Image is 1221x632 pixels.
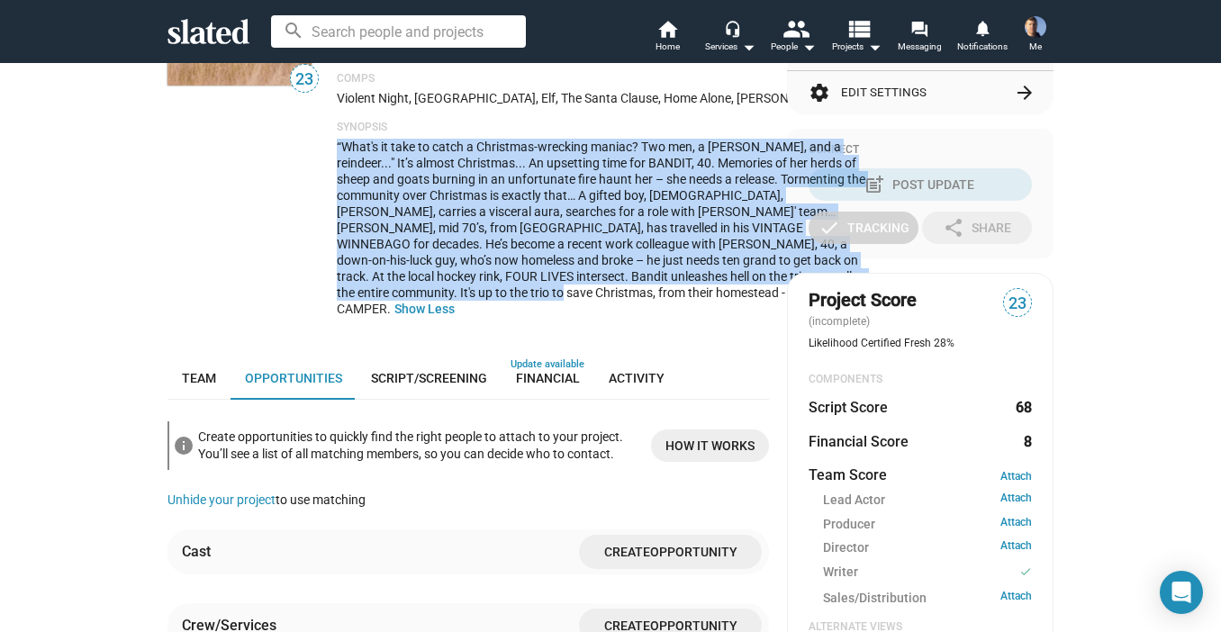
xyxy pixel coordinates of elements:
a: Notifications [951,18,1014,58]
span: Project Score [809,288,917,312]
mat-icon: arrow_drop_down [737,36,759,58]
mat-icon: headset_mic [724,20,740,36]
div: Connect [809,143,1032,158]
span: (incomplete) [809,315,873,328]
mat-icon: people [782,15,809,41]
span: Me [1029,36,1042,58]
span: How it works [665,429,755,462]
dt: Financial Score [809,432,909,451]
a: Unhide your project [167,492,276,507]
div: Open Intercom Messenger [1160,571,1203,614]
mat-icon: view_list [846,15,872,41]
p: Synopsis [337,121,869,135]
p: Violent Night, [GEOGRAPHIC_DATA], Elf, The Santa Clause, Home Alone, [PERSON_NAME] [337,90,869,107]
mat-icon: notifications [973,19,990,36]
span: Lead Actor [823,492,885,509]
div: to use matching [167,492,769,509]
mat-icon: forum [910,20,927,37]
mat-icon: post_add [864,174,885,195]
a: Attach [1000,590,1032,607]
dt: Team Score [809,465,887,484]
div: Post Update [867,168,974,201]
span: Producer [823,516,875,533]
button: CreateOpportunity [579,535,762,568]
span: Opportunity [650,546,737,560]
div: People [771,36,816,58]
button: Share [922,212,1032,244]
span: “What's it take to catch a Christmas-wrecking maniac? Two men, a [PERSON_NAME], and a reindeer...... [337,140,868,316]
div: Likelihood Certified Fresh 28% [809,337,1032,351]
mat-icon: settings [809,82,830,104]
mat-icon: home [656,18,678,40]
mat-icon: arrow_forward [1014,82,1036,104]
span: 23 [291,68,318,92]
a: Attach [1000,539,1032,556]
a: Script/Screening [357,357,502,400]
span: Create [604,546,650,560]
span: Notifications [957,36,1008,58]
a: Activity [594,357,679,400]
span: 23 [1004,292,1031,316]
button: Services [699,18,762,58]
a: Financial [502,357,594,400]
div: COMPONENTS [809,373,1032,387]
button: People [762,18,825,58]
a: Messaging [888,18,951,58]
button: Post Update [809,168,1032,201]
dd: 8 [1015,432,1032,451]
button: Tracking [809,212,918,244]
mat-icon: check [819,217,840,239]
img: Joel Cousins [1025,16,1046,38]
span: Activity [609,371,665,385]
div: Tracking [819,212,909,244]
a: Attach [1000,492,1032,509]
span: Director [823,539,869,556]
a: Attach [1000,470,1032,483]
dd: 68 [1015,398,1032,417]
button: Show Less [394,301,455,317]
span: Messaging [898,36,942,58]
dt: Script Score [809,398,888,417]
span: Team [182,371,216,385]
span: Projects [832,36,882,58]
span: Writer [823,564,858,582]
button: Edit Settings [809,71,1032,114]
mat-icon: check [1019,564,1032,581]
div: Create opportunities to quickly find the right people to attach to your project. You’ll see a lis... [198,425,637,465]
a: Home [636,18,699,58]
button: Joel CousinsMe [1014,13,1057,59]
mat-icon: info [173,435,194,456]
span: Sales/Distribution [823,590,927,607]
mat-icon: share [943,217,964,239]
input: Search people and projects [271,15,526,48]
span: Home [656,36,680,58]
a: Attach [1000,516,1032,533]
span: Opportunities [245,371,342,385]
a: Team [167,357,231,400]
div: Cast [182,542,211,561]
div: Share [943,212,1011,244]
span: Financial [516,371,580,385]
button: Projects [825,18,888,58]
mat-icon: arrow_drop_down [798,36,819,58]
a: More Info about opportunities [651,429,769,462]
p: Comps [337,72,869,86]
mat-icon: arrow_drop_down [864,36,885,58]
span: Script/Screening [371,371,487,385]
a: Opportunities [231,357,357,400]
div: Services [705,36,755,58]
